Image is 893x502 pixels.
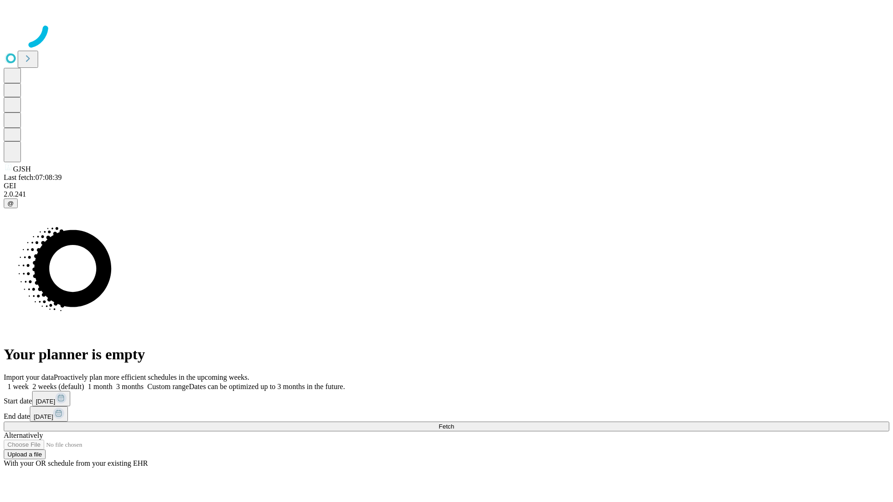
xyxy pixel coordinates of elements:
[30,406,68,422] button: [DATE]
[4,431,43,439] span: Alternatively
[54,373,249,381] span: Proactively plan more efficient schedules in the upcoming weeks.
[4,182,889,190] div: GEI
[4,190,889,198] div: 2.0.241
[4,198,18,208] button: @
[7,200,14,207] span: @
[4,422,889,431] button: Fetch
[4,459,148,467] span: With your OR schedule from your existing EHR
[13,165,31,173] span: GJSH
[4,391,889,406] div: Start date
[116,383,144,390] span: 3 months
[439,423,454,430] span: Fetch
[4,346,889,363] h1: Your planner is empty
[4,406,889,422] div: End date
[7,383,29,390] span: 1 week
[189,383,345,390] span: Dates can be optimized up to 3 months in the future.
[33,413,53,420] span: [DATE]
[4,173,62,181] span: Last fetch: 07:08:39
[147,383,189,390] span: Custom range
[88,383,113,390] span: 1 month
[36,398,55,405] span: [DATE]
[33,383,84,390] span: 2 weeks (default)
[32,391,70,406] button: [DATE]
[4,373,54,381] span: Import your data
[4,449,46,459] button: Upload a file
